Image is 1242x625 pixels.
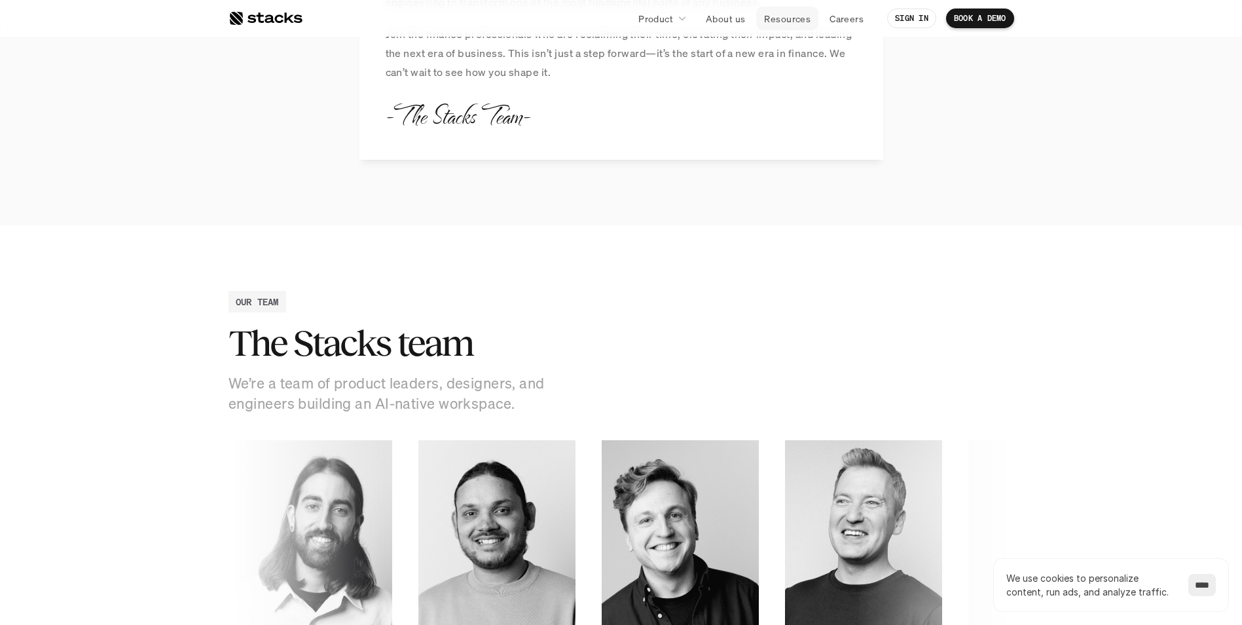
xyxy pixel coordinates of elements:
[386,97,530,133] p: -The Stacks Team-
[756,7,818,30] a: Resources
[698,7,753,30] a: About us
[228,373,556,414] p: We’re a team of product leaders, designers, and engineers building an AI-native workspace.
[895,14,928,23] p: SIGN IN
[954,14,1006,23] p: BOOK A DEMO
[764,12,811,26] p: Resources
[638,12,673,26] p: Product
[822,7,871,30] a: Careers
[706,12,745,26] p: About us
[1006,571,1175,599] p: We use cookies to personalize content, run ads, and analyze traffic.
[228,323,621,364] h2: The Stacks team
[236,295,279,309] h2: OUR TEAM
[887,9,936,28] a: SIGN IN
[830,12,864,26] p: Careers
[946,9,1014,28] a: BOOK A DEMO
[386,25,857,81] p: Join the finance professionals who are reclaiming their time, elevating their impact, and leading...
